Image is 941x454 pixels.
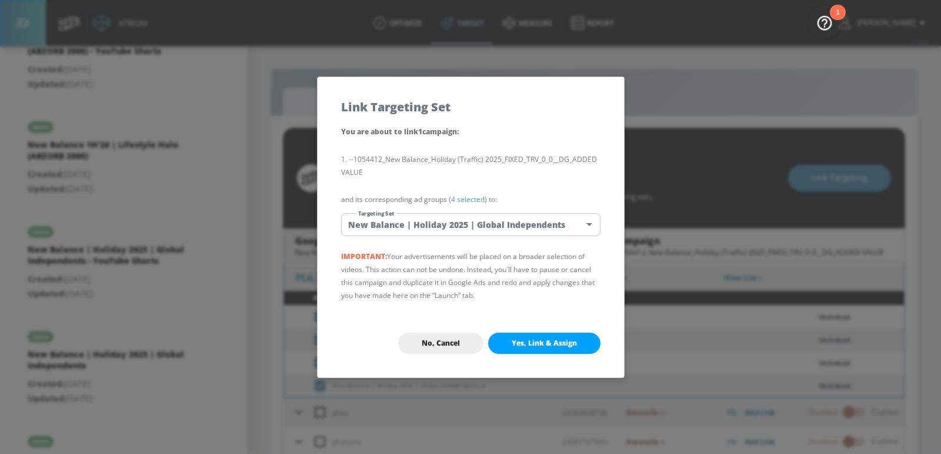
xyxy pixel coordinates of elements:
p: and its corresponding ad groups ( ) to: [341,193,600,206]
li: --1054412_New Balance_Holiday (Traffic) 2025_FIXED_TRV_0_0__DG_ADDED VALUE [341,153,600,179]
a: 4 selected [451,194,485,204]
p: You are about to link 1 campaign : [341,125,600,139]
span: No, Cancel [422,339,460,348]
button: No, Cancel [398,333,483,354]
span: IMPORTANT: [341,251,387,261]
div: New Balance | Holiday 2025 | Global Independents [341,213,600,236]
div: 1 [836,12,840,28]
h5: Link Targeting Set [341,101,451,113]
span: Yes, Link & Assign [512,339,577,348]
p: Your advertisements will be placed on a broader selection of videos. This action can not be undon... [341,250,600,302]
button: Open Resource Center, 1 new notification [808,6,841,39]
button: Yes, Link & Assign [488,333,600,354]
